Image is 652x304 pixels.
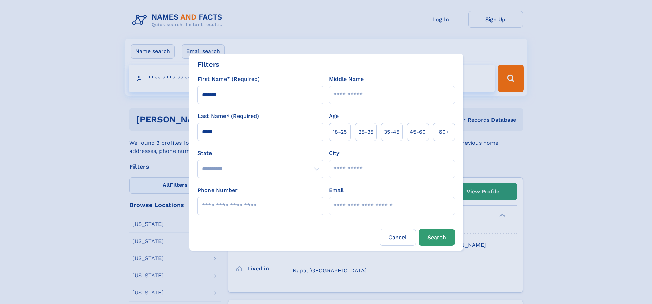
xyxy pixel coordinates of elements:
[358,128,373,136] span: 25‑35
[329,75,364,83] label: Middle Name
[329,186,344,194] label: Email
[439,128,449,136] span: 60+
[380,229,416,246] label: Cancel
[410,128,426,136] span: 45‑60
[197,59,219,70] div: Filters
[197,186,238,194] label: Phone Number
[329,112,339,120] label: Age
[384,128,399,136] span: 35‑45
[333,128,347,136] span: 18‑25
[419,229,455,246] button: Search
[197,149,323,157] label: State
[197,112,259,120] label: Last Name* (Required)
[329,149,339,157] label: City
[197,75,260,83] label: First Name* (Required)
